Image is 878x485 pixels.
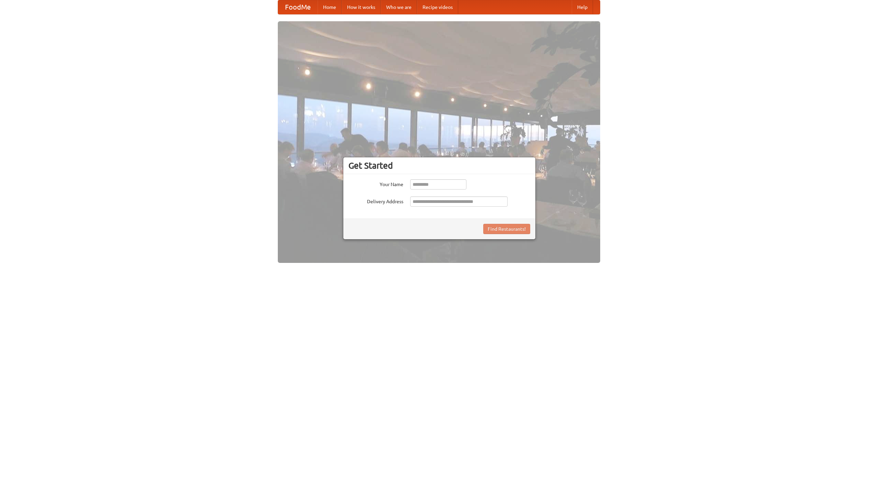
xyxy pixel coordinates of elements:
label: Delivery Address [348,196,403,205]
label: Your Name [348,179,403,188]
a: How it works [342,0,381,14]
a: Who we are [381,0,417,14]
a: Help [572,0,593,14]
button: Find Restaurants! [483,224,530,234]
h3: Get Started [348,160,530,171]
a: Recipe videos [417,0,458,14]
a: Home [318,0,342,14]
a: FoodMe [278,0,318,14]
